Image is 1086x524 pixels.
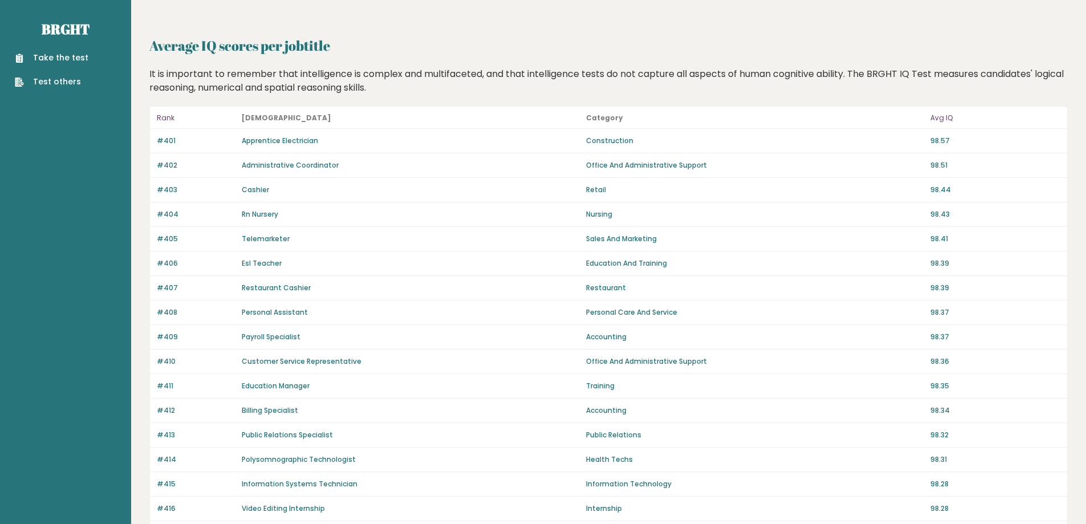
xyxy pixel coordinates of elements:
p: Office And Administrative Support [586,160,924,170]
h2: Average IQ scores per jobtitle [149,35,1068,56]
p: 98.28 [930,503,1060,514]
p: Retail [586,185,924,195]
a: Telemarketer [242,234,290,243]
p: Education And Training [586,258,924,269]
a: Public Relations Specialist [242,430,333,440]
b: [DEMOGRAPHIC_DATA] [242,113,331,123]
p: 98.51 [930,160,1060,170]
p: #415 [157,479,235,489]
p: #404 [157,209,235,220]
p: 98.35 [930,381,1060,391]
p: Sales And Marketing [586,234,924,244]
p: #407 [157,283,235,293]
p: Training [586,381,924,391]
p: 98.41 [930,234,1060,244]
a: Education Manager [242,381,310,391]
p: #406 [157,258,235,269]
p: 98.37 [930,332,1060,342]
p: 98.36 [930,356,1060,367]
p: #403 [157,185,235,195]
p: #405 [157,234,235,244]
a: Test others [15,76,88,88]
p: #416 [157,503,235,514]
p: Office And Administrative Support [586,356,924,367]
p: 98.34 [930,405,1060,416]
a: Customer Service Representative [242,356,361,366]
p: 98.44 [930,185,1060,195]
p: #412 [157,405,235,416]
a: Polysomnographic Technologist [242,454,356,464]
p: 98.43 [930,209,1060,220]
p: Avg IQ [930,111,1060,125]
p: #414 [157,454,235,465]
a: Rn Nursery [242,209,278,219]
p: Accounting [586,405,924,416]
p: Information Technology [586,479,924,489]
p: 98.39 [930,258,1060,269]
div: It is important to remember that intelligence is complex and multifaceted, and that intelligence ... [145,67,1072,95]
a: Take the test [15,52,88,64]
a: Billing Specialist [242,405,298,415]
a: Apprentice Electrician [242,136,318,145]
p: Internship [586,503,924,514]
a: Video Editing Internship [242,503,325,513]
p: #401 [157,136,235,146]
a: Administrative Coordinator [242,160,339,170]
p: Personal Care And Service [586,307,924,318]
p: #409 [157,332,235,342]
p: Nursing [586,209,924,220]
p: Construction [586,136,924,146]
p: 98.32 [930,430,1060,440]
p: #411 [157,381,235,391]
a: Payroll Specialist [242,332,300,342]
p: 98.31 [930,454,1060,465]
p: #413 [157,430,235,440]
p: #402 [157,160,235,170]
p: 98.37 [930,307,1060,318]
p: 98.57 [930,136,1060,146]
b: Category [586,113,623,123]
p: 98.28 [930,479,1060,489]
a: Restaurant Cashier [242,283,311,293]
a: Esl Teacher [242,258,282,268]
a: Cashier [242,185,269,194]
p: Accounting [586,332,924,342]
p: Restaurant [586,283,924,293]
p: Public Relations [586,430,924,440]
p: #408 [157,307,235,318]
a: Personal Assistant [242,307,308,317]
p: 98.39 [930,283,1060,293]
a: Brght [42,20,90,38]
p: Health Techs [586,454,924,465]
a: Information Systems Technician [242,479,357,489]
p: Rank [157,111,235,125]
p: #410 [157,356,235,367]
